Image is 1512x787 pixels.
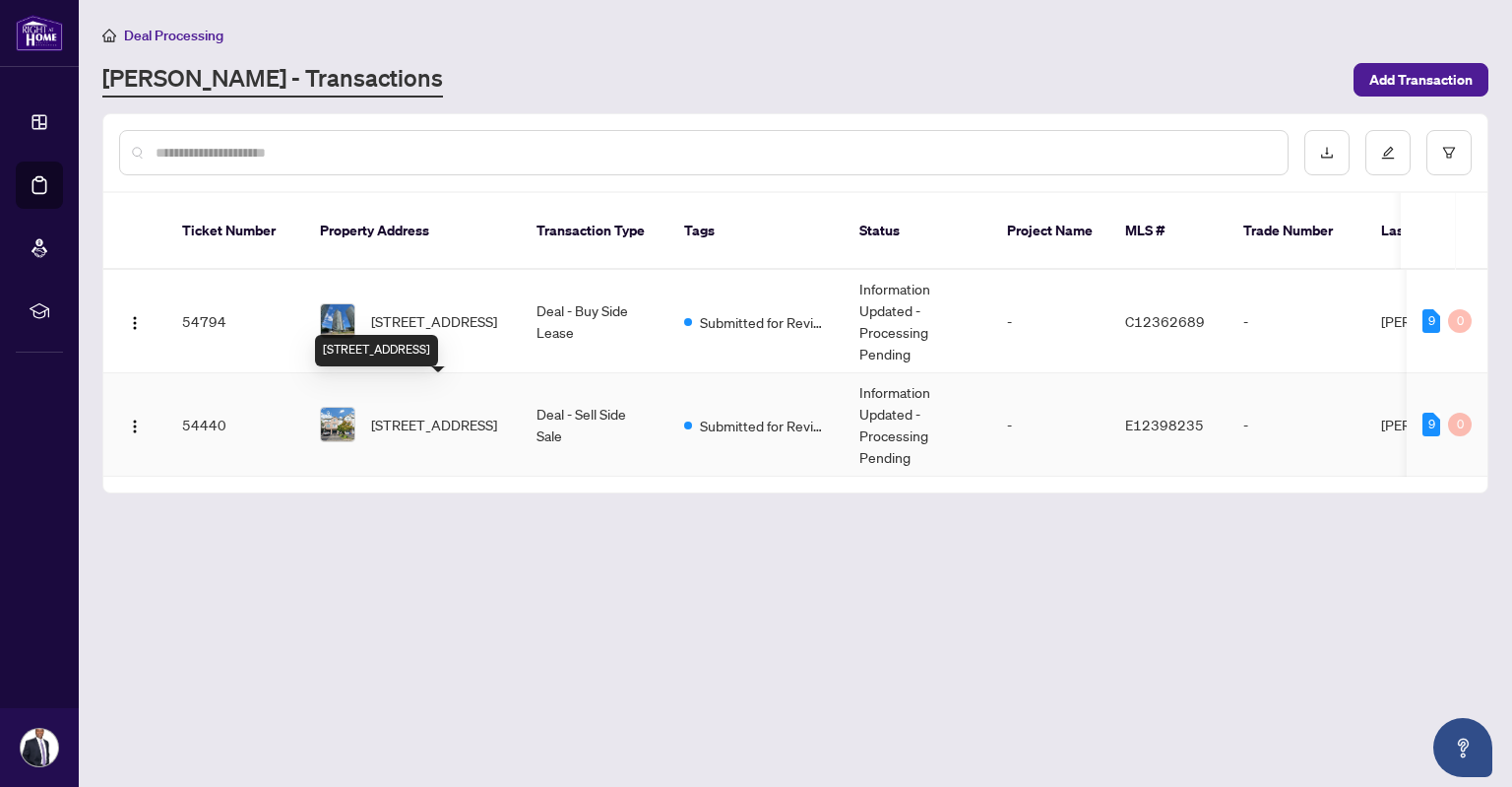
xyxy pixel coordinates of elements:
span: Add Transaction [1369,64,1473,96]
td: - [1228,373,1365,477]
div: 0 [1448,413,1472,436]
div: 9 [1422,413,1440,436]
span: edit [1381,146,1395,160]
img: Logo [127,419,143,434]
button: Logo [119,305,151,337]
div: [STREET_ADDRESS] [315,335,438,366]
td: Deal - Buy Side Lease [521,270,668,373]
td: Information Updated - Processing Pending [844,373,991,477]
span: home [102,29,116,42]
th: Project Name [991,193,1109,270]
th: Transaction Type [521,193,668,270]
button: edit [1365,130,1411,175]
img: Logo [127,315,143,331]
th: Status [844,193,991,270]
img: thumbnail-img [321,408,354,441]
th: MLS # [1109,193,1228,270]
span: Deal Processing [124,27,223,44]
button: Open asap [1433,718,1492,777]
th: Ticket Number [166,193,304,270]
td: - [1228,270,1365,373]
span: [STREET_ADDRESS] [371,414,497,435]
th: Trade Number [1228,193,1365,270]
img: Profile Icon [21,729,58,766]
button: Logo [119,409,151,440]
span: filter [1442,146,1456,160]
span: Submitted for Review [700,415,828,436]
span: [STREET_ADDRESS] [371,310,497,332]
img: thumbnail-img [321,304,354,338]
td: 54794 [166,270,304,373]
td: - [991,373,1109,477]
span: C12362689 [1125,312,1205,330]
td: Information Updated - Processing Pending [844,270,991,373]
td: Deal - Sell Side Sale [521,373,668,477]
td: - [991,270,1109,373]
span: download [1320,146,1334,160]
div: 9 [1422,309,1440,333]
th: Property Address [304,193,521,270]
button: Add Transaction [1354,63,1488,97]
span: Submitted for Review [700,311,828,333]
button: download [1304,130,1350,175]
div: 0 [1448,309,1472,333]
button: filter [1426,130,1472,175]
img: logo [16,15,63,51]
td: 54440 [166,373,304,477]
span: E12398235 [1125,416,1204,433]
th: Tags [668,193,844,270]
a: [PERSON_NAME] - Transactions [102,62,443,98]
